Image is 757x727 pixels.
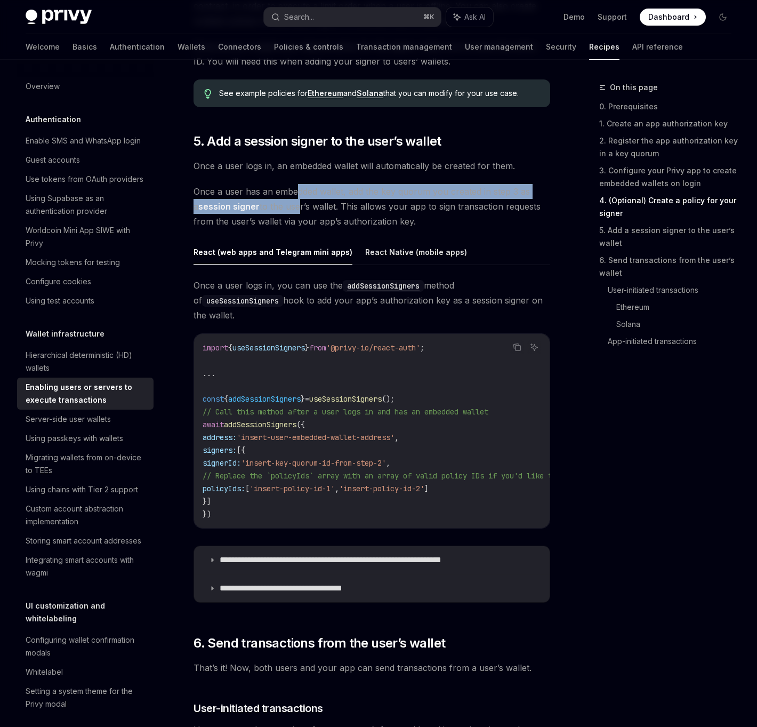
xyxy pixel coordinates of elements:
[203,458,241,468] span: signerId:
[224,420,296,429] span: addSessionSigners
[241,458,386,468] span: 'insert-key-quorum-id-from-step-2'
[616,316,740,333] a: Solana
[26,256,120,269] div: Mocking tokens for testing
[17,221,154,253] a: Worldcoin Mini App SIWE with Privy
[26,349,147,374] div: Hierarchical deterministic (HD) wallets
[608,333,740,350] a: App-initiated transactions
[305,343,309,353] span: }
[357,89,383,98] a: Solana
[640,9,706,26] a: Dashboard
[26,381,147,406] div: Enabling users or servers to execute transactions
[194,635,445,652] span: 6. Send transactions from the user’s wallet
[616,299,740,316] a: Ethereum
[339,484,424,493] span: 'insert-policy-id-2'
[26,502,147,528] div: Custom account abstraction implementation
[26,80,60,93] div: Overview
[335,484,339,493] span: ,
[26,634,147,659] div: Configuring wallet confirmation modals
[599,98,740,115] a: 0. Prerequisites
[17,480,154,499] a: Using chains with Tier 2 support
[198,201,260,212] a: session signer
[465,34,533,60] a: User management
[309,394,382,404] span: useSessionSigners
[610,81,658,94] span: On this page
[284,11,314,23] div: Search...
[386,458,390,468] span: ,
[218,34,261,60] a: Connectors
[510,340,524,354] button: Copy the contents from the code block
[219,88,540,99] span: See example policies for and that you can modify for your use case.
[599,252,740,282] a: 6. Send transactions from the user’s wallet
[17,630,154,662] a: Configuring wallet confirmation modals
[301,394,305,404] span: }
[245,484,249,493] span: [
[203,497,211,506] span: }]
[26,554,147,579] div: Integrating smart accounts with wagmi
[274,34,343,60] a: Policies & controls
[599,132,740,162] a: 2. Register the app authorization key in a key quorum
[237,445,245,455] span: [{
[17,77,154,96] a: Overview
[232,343,305,353] span: useSessionSigners
[17,189,154,221] a: Using Supabase as an authentication provider
[17,662,154,682] a: Whitelabel
[394,433,399,442] span: ,
[203,484,245,493] span: policyIds:
[194,278,550,323] span: Once a user logs in, you can use the method of hook to add your app’s authorization key as a sess...
[203,420,224,429] span: await
[73,34,97,60] a: Basics
[17,272,154,291] a: Configure cookies
[203,369,215,378] span: ...
[26,113,81,126] h5: Authentication
[308,89,343,98] a: Ethereum
[26,192,147,218] div: Using Supabase as an authentication provider
[26,685,147,710] div: Setting a system theme for the Privy modal
[343,280,424,292] code: addSessionSigners
[203,433,237,442] span: address:
[424,484,429,493] span: ]
[17,410,154,429] a: Server-side user wallets
[26,327,104,340] h5: Wallet infrastructure
[296,420,305,429] span: ({
[446,7,493,27] button: Ask AI
[599,115,740,132] a: 1. Create an app authorization key
[17,448,154,480] a: Migrating wallets from on-device to TEEs
[17,550,154,582] a: Integrating smart accounts with wagmi
[26,600,154,625] h5: UI customization and whitelabeling
[26,10,92,25] img: dark logo
[202,295,283,307] code: useSessionSigners
[599,192,740,222] a: 4. (Optional) Create a policy for your signer
[326,343,420,353] span: '@privy-io/react-auth'
[17,131,154,150] a: Enable SMS and WhatsApp login
[26,432,123,445] div: Using passkeys with wallets
[228,343,232,353] span: {
[648,12,689,22] span: Dashboard
[178,34,205,60] a: Wallets
[17,346,154,378] a: Hierarchical deterministic (HD) wallets
[26,134,141,147] div: Enable SMS and WhatsApp login
[203,445,237,455] span: signers:
[26,224,147,250] div: Worldcoin Mini App SIWE with Privy
[527,340,541,354] button: Ask AI
[194,239,352,265] button: React (web apps and Telegram mini apps)
[546,34,576,60] a: Security
[26,34,60,60] a: Welcome
[17,253,154,272] a: Mocking tokens for testing
[420,343,424,353] span: ;
[204,89,212,99] svg: Tip
[17,682,154,714] a: Setting a system theme for the Privy modal
[194,133,441,150] span: 5. Add a session signer to the user’s wallet
[26,154,80,166] div: Guest accounts
[17,429,154,448] a: Using passkeys with wallets
[194,701,323,716] span: User-initiated transactions
[26,666,63,678] div: Whitelabel
[26,534,141,547] div: Storing smart account addresses
[598,12,627,22] a: Support
[26,413,111,426] div: Server-side user wallets
[26,275,91,288] div: Configure cookies
[356,34,452,60] a: Transaction management
[17,150,154,170] a: Guest accounts
[608,282,740,299] a: User-initiated transactions
[194,184,550,229] span: Once a user has an embedded wallet, add the key quorum you created in step 3 as a to the user’s w...
[26,483,138,496] div: Using chains with Tier 2 support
